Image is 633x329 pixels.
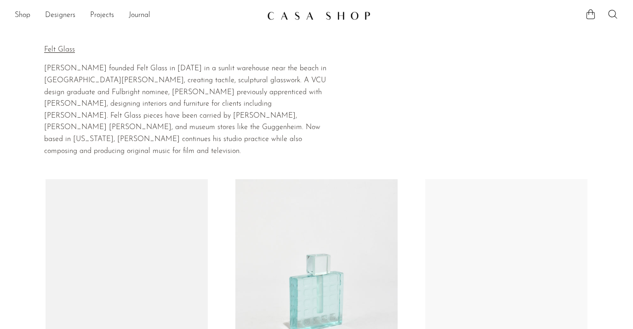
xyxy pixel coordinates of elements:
a: Projects [90,10,114,22]
a: Journal [129,10,150,22]
p: [PERSON_NAME] founded Felt Glass in [DATE] in a sunlit warehouse near the beach in [GEOGRAPHIC_DA... [44,63,329,157]
ul: NEW HEADER MENU [15,8,260,23]
p: Felt Glass [44,44,329,56]
nav: Desktop navigation [15,8,260,23]
a: Shop [15,10,30,22]
a: Designers [45,10,75,22]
